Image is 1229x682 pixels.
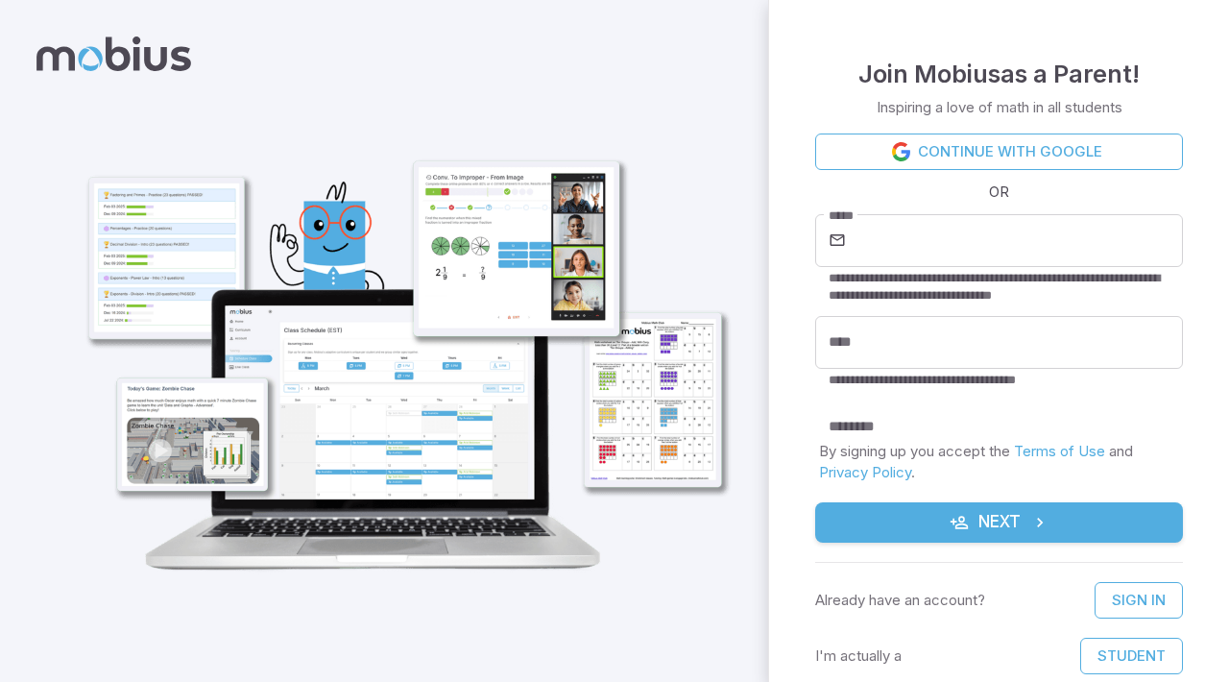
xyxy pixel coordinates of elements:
[877,97,1122,118] p: Inspiring a love of math in all students
[819,463,911,481] a: Privacy Policy
[815,502,1183,543] button: Next
[815,134,1183,170] a: Continue with Google
[815,645,902,667] p: I'm actually a
[984,182,1014,203] span: OR
[54,85,745,592] img: parent_1-illustration
[819,441,1179,483] p: By signing up you accept the and .
[815,590,985,611] p: Already have an account?
[1080,638,1183,674] button: Student
[858,55,1140,93] h4: Join Mobius as a Parent !
[1014,442,1105,460] a: Terms of Use
[1095,582,1183,619] a: Sign In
